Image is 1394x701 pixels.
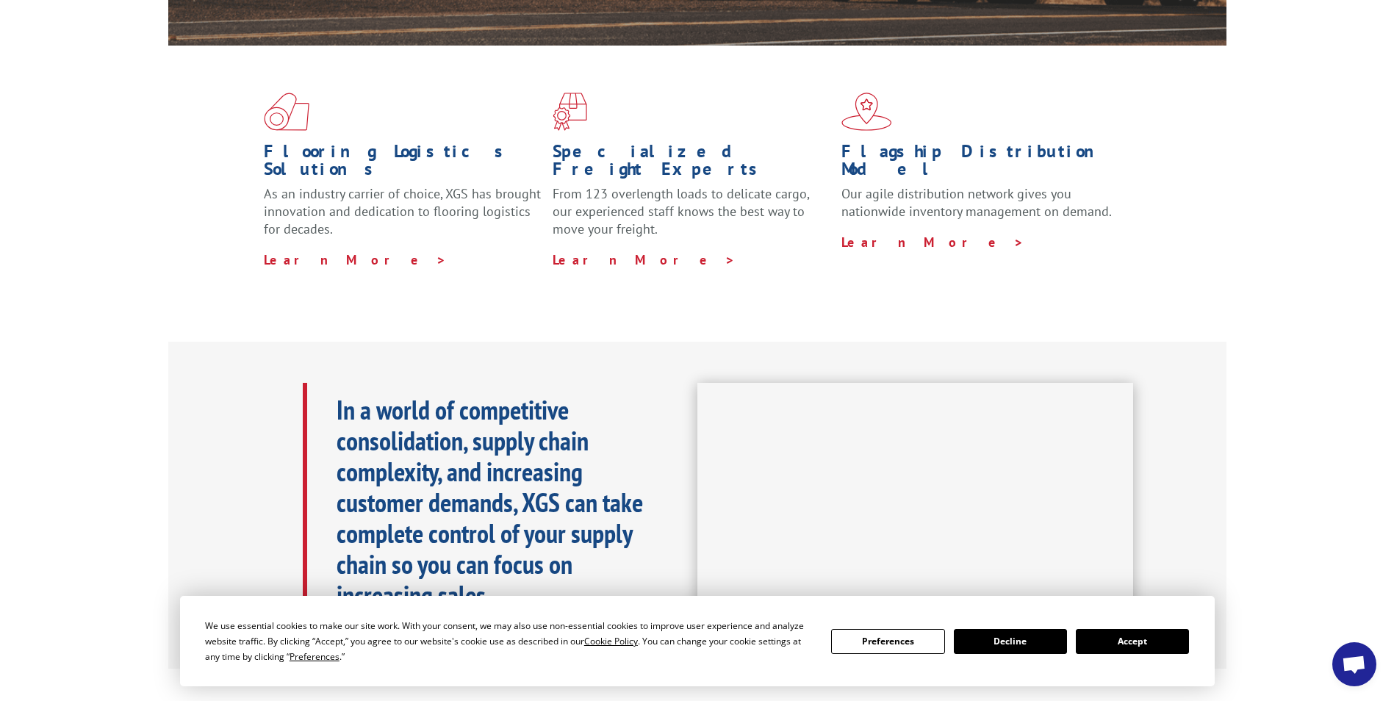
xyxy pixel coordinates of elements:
[1332,642,1376,686] div: Open chat
[841,234,1024,251] a: Learn More >
[205,618,813,664] div: We use essential cookies to make our site work. With your consent, we may also use non-essential ...
[264,185,541,237] span: As an industry carrier of choice, XGS has brought innovation and dedication to flooring logistics...
[553,93,587,131] img: xgs-icon-focused-on-flooring-red
[553,185,830,251] p: From 123 overlength loads to delicate cargo, our experienced staff knows the best way to move you...
[954,629,1067,654] button: Decline
[841,143,1119,185] h1: Flagship Distribution Model
[264,93,309,131] img: xgs-icon-total-supply-chain-intelligence-red
[553,143,830,185] h1: Specialized Freight Experts
[290,650,339,663] span: Preferences
[697,383,1133,628] iframe: XGS Logistics Solutions
[584,635,638,647] span: Cookie Policy
[1076,629,1189,654] button: Accept
[841,185,1112,220] span: Our agile distribution network gives you nationwide inventory management on demand.
[841,93,892,131] img: xgs-icon-flagship-distribution-model-red
[337,392,643,612] b: In a world of competitive consolidation, supply chain complexity, and increasing customer demands...
[264,143,542,185] h1: Flooring Logistics Solutions
[553,251,736,268] a: Learn More >
[831,629,944,654] button: Preferences
[180,596,1215,686] div: Cookie Consent Prompt
[264,251,447,268] a: Learn More >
